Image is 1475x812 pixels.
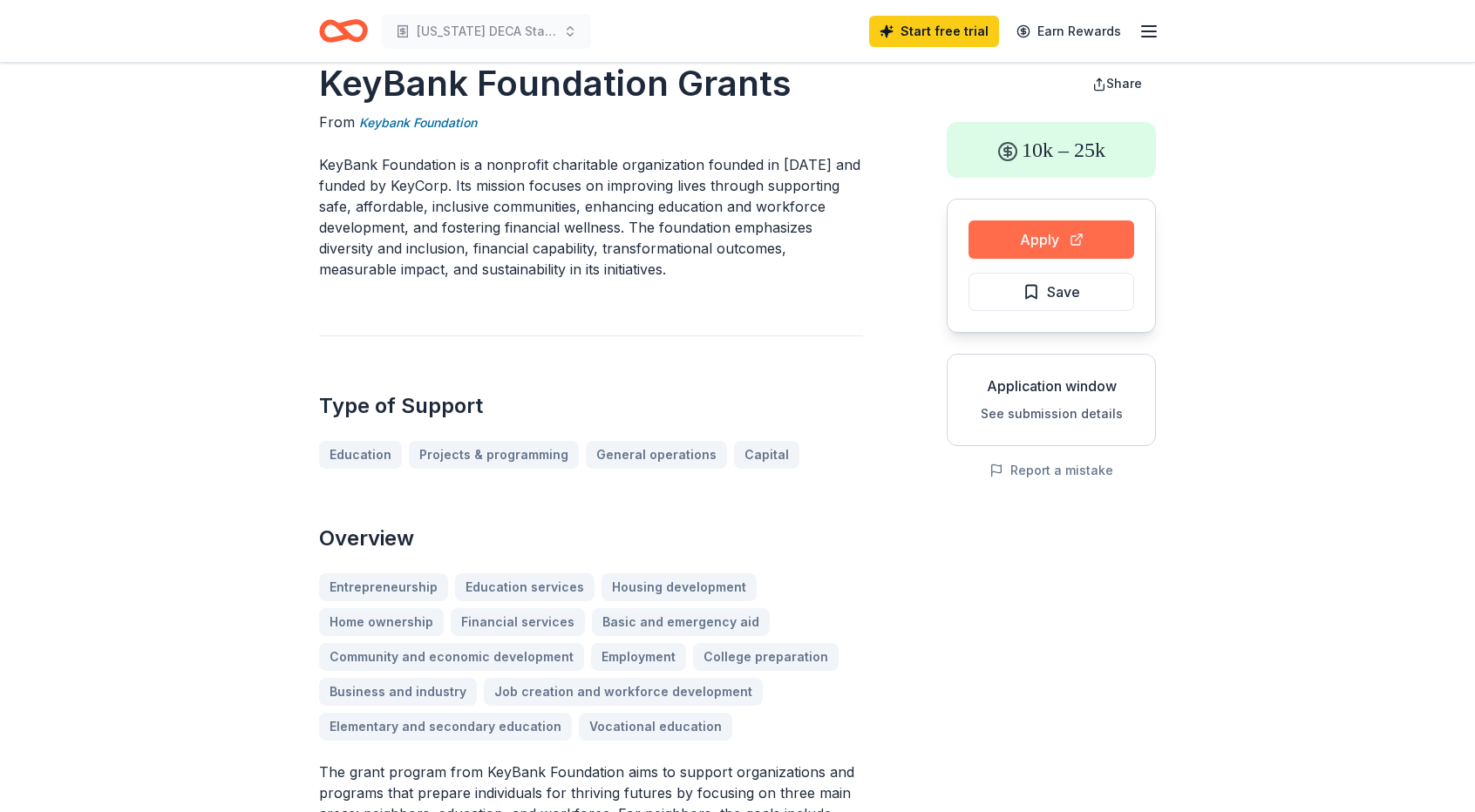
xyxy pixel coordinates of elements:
span: Share [1106,76,1142,91]
button: Share [1078,66,1156,101]
h2: Type of Support [319,392,863,420]
button: See submission details [981,403,1123,424]
p: KeyBank Foundation is a nonprofit charitable organization founded in [DATE] and funded by KeyCorp... [319,154,863,280]
span: [US_STATE] DECA State Career Development Conference [417,21,556,42]
h2: Overview [319,524,863,552]
button: [US_STATE] DECA State Career Development Conference [382,14,591,49]
a: Earn Rewards [1006,16,1132,47]
span: Save [1047,281,1080,303]
div: 10k – 25k [947,122,1156,178]
a: Home [319,10,368,51]
a: Start free trial [869,16,999,47]
a: Keybank Foundation [359,112,477,133]
a: Capital [734,441,799,469]
a: Education [319,441,402,469]
h1: KeyBank Foundation Grants [319,59,863,108]
button: Report a mistake [989,460,1113,481]
a: General operations [586,441,727,469]
a: Projects & programming [409,441,579,469]
div: Application window [962,376,1141,396]
div: From [319,112,863,133]
button: Apply [969,220,1134,259]
button: Save [969,273,1134,311]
